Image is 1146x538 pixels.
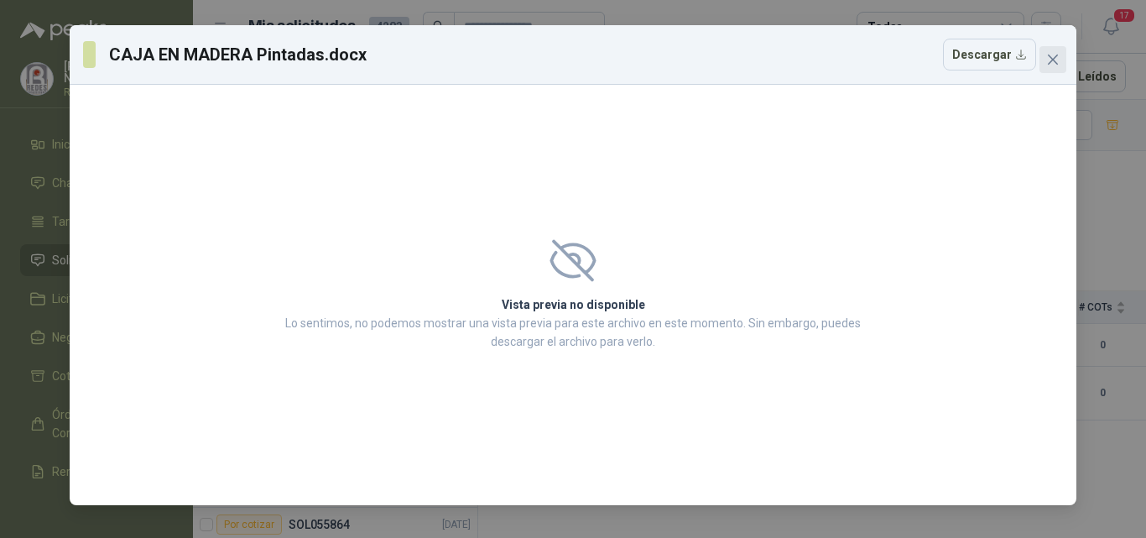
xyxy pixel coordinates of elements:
[280,314,866,351] p: Lo sentimos, no podemos mostrar una vista previa para este archivo en este momento. Sin embargo, ...
[943,39,1036,71] button: Descargar
[1046,53,1060,66] span: close
[280,295,866,314] h2: Vista previa no disponible
[1039,46,1066,73] button: Close
[109,42,367,67] h3: CAJA EN MADERA Pintadas.docx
